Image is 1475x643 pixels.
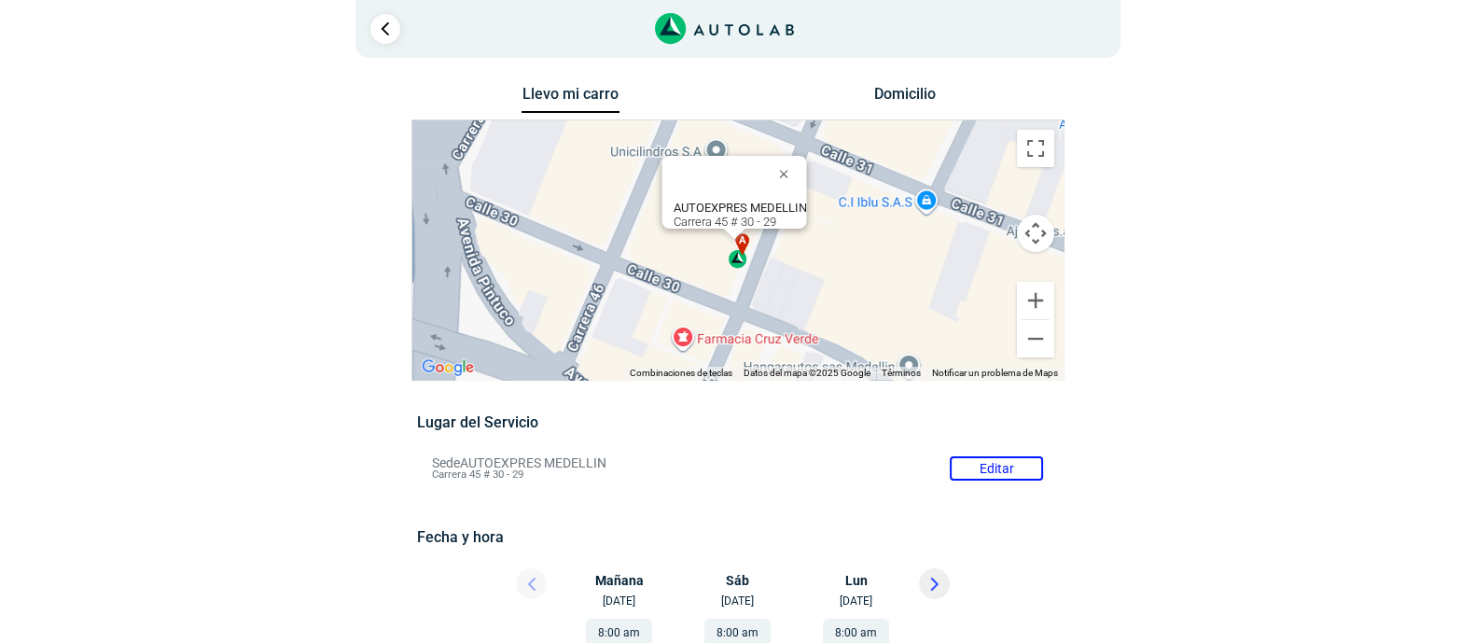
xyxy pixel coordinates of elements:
[370,14,400,44] a: Ir al paso anterior
[417,356,479,380] img: Google
[673,201,806,215] b: AUTOEXPRES MEDELLIN
[744,368,870,378] span: Datos del mapa ©2025 Google
[1017,215,1054,252] button: Controles de visualización del mapa
[856,85,953,112] button: Domicilio
[630,367,732,380] button: Combinaciones de teclas
[1017,320,1054,357] button: Reducir
[1017,282,1054,319] button: Ampliar
[417,413,1058,431] h5: Lugar del Servicio
[1017,130,1054,167] button: Cambiar a la vista en pantalla completa
[932,368,1058,378] a: Notificar un problema de Maps
[417,356,479,380] a: Abre esta zona en Google Maps (se abre en una nueva ventana)
[738,233,745,249] span: a
[882,368,921,378] a: Términos (se abre en una nueva pestaña)
[522,85,619,114] button: Llevo mi carro
[655,19,794,36] a: Link al sitio de autolab
[765,151,810,196] button: Cerrar
[673,201,806,229] div: Carrera 45 # 30 - 29
[417,528,1058,546] h5: Fecha y hora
